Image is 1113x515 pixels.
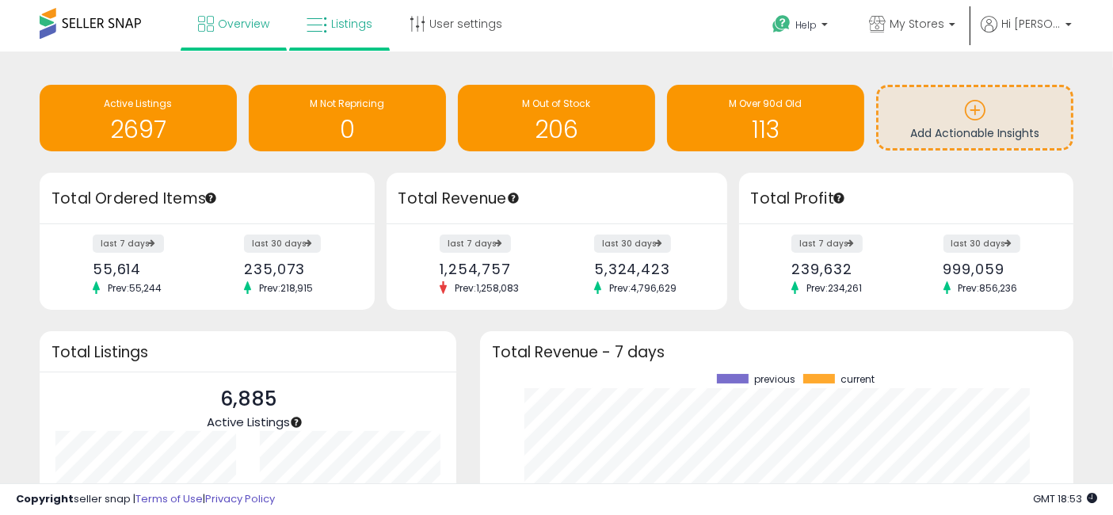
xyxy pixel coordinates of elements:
[754,374,795,385] span: previous
[675,116,856,143] h1: 113
[100,281,170,295] span: Prev: 55,244
[331,16,372,32] span: Listings
[51,188,363,210] h3: Total Ordered Items
[667,85,864,151] a: M Over 90d Old 113
[791,235,863,253] label: last 7 days
[16,492,275,507] div: seller snap | |
[951,281,1026,295] span: Prev: 856,236
[93,235,164,253] label: last 7 days
[440,235,511,253] label: last 7 days
[40,85,237,151] a: Active Listings 2697
[440,261,545,277] div: 1,254,757
[289,415,303,429] div: Tooltip anchor
[594,261,699,277] div: 5,324,423
[943,261,1046,277] div: 999,059
[204,191,218,205] div: Tooltip anchor
[760,2,844,51] a: Help
[398,188,715,210] h3: Total Revenue
[135,491,203,506] a: Terms of Use
[772,14,791,34] i: Get Help
[840,374,875,385] span: current
[1033,491,1097,506] span: 2025-08-13 18:53 GMT
[832,191,846,205] div: Tooltip anchor
[207,384,290,414] p: 6,885
[311,97,385,110] span: M Not Repricing
[218,16,269,32] span: Overview
[791,261,894,277] div: 239,632
[492,346,1062,358] h3: Total Revenue - 7 days
[943,235,1020,253] label: last 30 days
[751,188,1062,210] h3: Total Profit
[981,16,1072,51] a: Hi [PERSON_NAME]
[466,116,647,143] h1: 206
[890,16,944,32] span: My Stores
[594,235,671,253] label: last 30 days
[601,281,684,295] span: Prev: 4,796,629
[1001,16,1061,32] span: Hi [PERSON_NAME]
[506,191,520,205] div: Tooltip anchor
[16,491,74,506] strong: Copyright
[93,261,195,277] div: 55,614
[244,235,321,253] label: last 30 days
[51,346,444,358] h3: Total Listings
[458,85,655,151] a: M Out of Stock 206
[447,281,527,295] span: Prev: 1,258,083
[879,87,1071,148] a: Add Actionable Insights
[799,281,870,295] span: Prev: 234,261
[795,18,817,32] span: Help
[207,414,290,430] span: Active Listings
[244,261,346,277] div: 235,073
[730,97,802,110] span: M Over 90d Old
[205,491,275,506] a: Privacy Policy
[105,97,173,110] span: Active Listings
[251,281,321,295] span: Prev: 218,915
[523,97,591,110] span: M Out of Stock
[257,116,438,143] h1: 0
[249,85,446,151] a: M Not Repricing 0
[48,116,229,143] h1: 2697
[910,125,1039,141] span: Add Actionable Insights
